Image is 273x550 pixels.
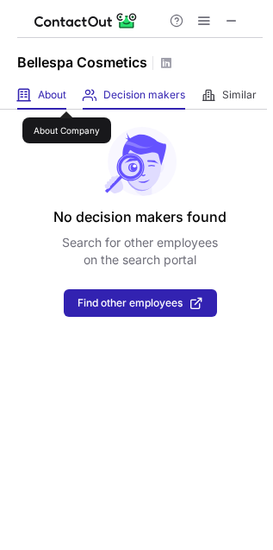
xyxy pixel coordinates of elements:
[64,289,217,317] button: Find other employees
[103,127,177,196] img: No leads found
[62,234,218,269] p: Search for other employees on the search portal
[103,88,185,102] span: Decision makers
[17,52,147,73] h1: Bellespa Cosmetics
[34,10,138,31] img: ContactOut v5.3.10
[222,88,257,102] span: Similar
[78,297,183,309] span: Find other employees
[38,88,66,102] span: About
[53,206,226,227] header: No decision makers found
